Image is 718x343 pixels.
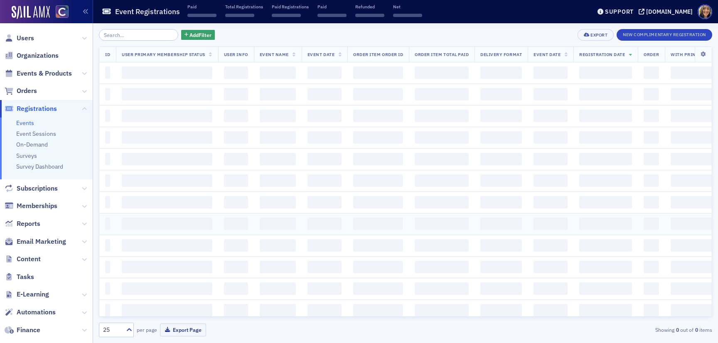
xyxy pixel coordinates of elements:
span: ‌ [224,282,248,295]
span: ‌ [579,174,632,187]
span: ‌ [644,88,659,100]
span: ‌ [579,239,632,252]
span: ‌ [415,196,469,208]
a: Finance [5,326,40,335]
a: Event Sessions [16,130,56,137]
span: Events & Products [17,69,72,78]
a: Content [5,255,41,264]
span: ‌ [534,88,568,100]
span: ‌ [260,88,296,100]
div: [DOMAIN_NAME] [646,8,693,15]
span: ‌ [415,88,469,100]
span: ‌ [644,261,659,273]
span: ‌ [415,261,469,273]
a: Events & Products [5,69,72,78]
span: Orders [17,86,37,96]
span: ‌ [260,131,296,144]
span: ‌ [480,110,522,122]
span: Subscriptions [17,184,58,193]
span: Order Item Total Paid [415,51,469,57]
a: Email Marketing [5,237,66,246]
span: ‌ [415,282,469,295]
img: SailAMX [12,6,50,19]
span: ‌ [415,239,469,252]
span: ‌ [534,218,568,230]
span: Finance [17,326,40,335]
span: ‌ [353,304,403,316]
span: ‌ [644,110,659,122]
span: ‌ [579,88,632,100]
span: Content [17,255,41,264]
span: ‌ [317,14,347,17]
span: ‌ [224,66,248,79]
span: ‌ [224,218,248,230]
span: ‌ [122,218,212,230]
span: ‌ [105,304,110,316]
span: Event Date [534,51,561,57]
span: ‌ [307,153,342,165]
a: Survey Dashboard [16,163,63,170]
span: Registration Date [579,51,625,57]
span: ‌ [353,261,403,273]
span: ‌ [224,110,248,122]
span: ‌ [122,153,212,165]
strong: 0 [674,326,680,333]
span: ‌ [187,14,216,17]
p: Paid [317,4,347,10]
span: ‌ [415,218,469,230]
span: ‌ [224,174,248,187]
span: ‌ [260,304,296,316]
button: Export Page [160,323,206,336]
span: ‌ [644,304,659,316]
span: ‌ [579,282,632,295]
span: ‌ [105,261,110,273]
span: Users [17,34,34,43]
span: ‌ [260,196,296,208]
span: ‌ [224,131,248,144]
span: Order [644,51,659,57]
span: ‌ [260,174,296,187]
span: ‌ [260,110,296,122]
span: ‌ [260,239,296,252]
p: Total Registrations [225,4,263,10]
span: ‌ [415,110,469,122]
span: ‌ [224,304,248,316]
input: Search… [99,29,178,41]
a: Reports [5,219,40,228]
span: ‌ [307,88,342,100]
span: ‌ [480,261,522,273]
button: AddFilter [181,30,215,40]
span: ‌ [534,282,568,295]
span: Automations [17,308,56,317]
span: ‌ [480,239,522,252]
a: E-Learning [5,290,49,299]
span: ‌ [579,196,632,208]
span: ‌ [122,66,212,79]
span: ‌ [480,88,522,100]
span: E-Learning [17,290,49,299]
span: ‌ [353,218,403,230]
p: Refunded [355,4,384,10]
span: ‌ [415,131,469,144]
span: ‌ [105,88,110,100]
span: ‌ [260,261,296,273]
span: ‌ [579,131,632,144]
span: ‌ [480,218,522,230]
span: ‌ [393,14,422,17]
span: ‌ [307,110,342,122]
span: ‌ [122,196,212,208]
span: ‌ [534,239,568,252]
span: Event Date [307,51,334,57]
span: ‌ [122,131,212,144]
span: ‌ [644,239,659,252]
span: ‌ [644,66,659,79]
span: ‌ [225,14,254,17]
span: ‌ [415,153,469,165]
span: ‌ [534,153,568,165]
span: ‌ [534,110,568,122]
span: ‌ [415,66,469,79]
span: ‌ [260,218,296,230]
span: ‌ [224,239,248,252]
a: Events [16,119,34,127]
span: ‌ [644,218,659,230]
